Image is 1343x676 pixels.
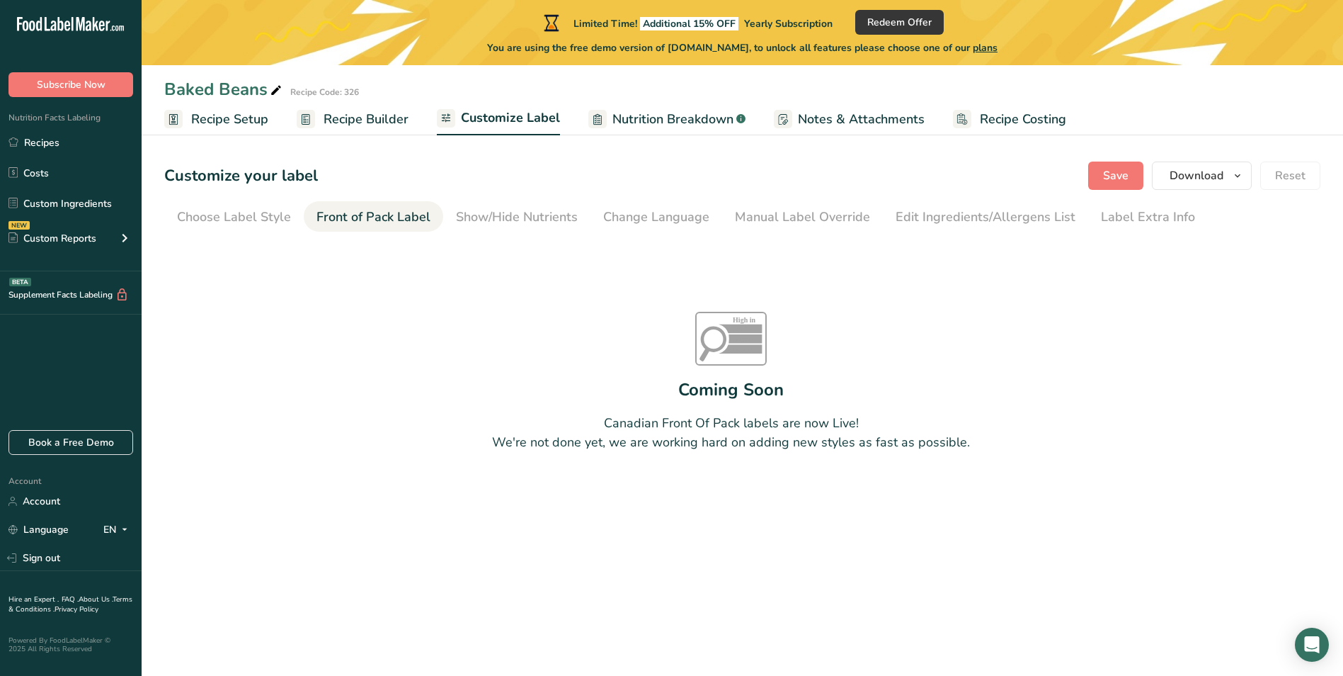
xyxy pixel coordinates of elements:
span: You are using the free demo version of [DOMAIN_NAME], to unlock all features please choose one of... [487,40,998,55]
button: Redeem Offer [855,10,944,35]
span: Download [1170,167,1223,184]
div: BETA [9,278,31,286]
button: Download [1152,162,1252,190]
div: Custom Reports [8,231,96,246]
tspan: Sat fat [733,325,753,333]
span: Recipe Builder [324,110,408,129]
div: Limited Time! [541,14,833,31]
span: Nutrition Breakdown [612,110,733,129]
span: Customize Label [461,108,560,128]
a: FAQ . [62,595,79,604]
span: Redeem Offer [867,15,932,30]
div: Choose Label Style [177,208,291,227]
div: Coming Soon [678,377,784,402]
a: Recipe Setup [164,103,268,135]
a: Recipe Costing [953,103,1066,135]
a: Customize Label [437,102,560,136]
a: About Us . [79,595,113,604]
tspan: Sugars [733,335,754,343]
button: Save [1088,162,1143,190]
span: Save [1103,167,1128,184]
a: Hire an Expert . [8,595,59,604]
tspan: Sodium [733,345,756,353]
div: Recipe Code: 326 [290,86,359,98]
span: Subscribe Now [37,77,105,92]
div: Label Extra Info [1101,208,1195,227]
h1: Customize your label [164,164,318,188]
span: Recipe Costing [980,110,1066,129]
div: EN [103,522,133,539]
span: Additional 15% OFF [640,17,738,30]
div: Baked Beans [164,77,285,102]
a: Recipe Builder [297,103,408,135]
span: Reset [1275,167,1305,184]
a: Nutrition Breakdown [588,103,745,135]
div: Manual Label Override [735,208,870,227]
span: Yearly Subscription [744,17,833,30]
tspan: High in [733,316,755,324]
span: Notes & Attachments [798,110,925,129]
span: Recipe Setup [191,110,268,129]
a: Language [8,517,69,542]
button: Subscribe Now [8,72,133,97]
div: Change Language [603,208,709,227]
div: Show/Hide Nutrients [456,208,578,227]
div: Open Intercom Messenger [1295,628,1329,662]
div: Canadian Front Of Pack labels are now Live! We're not done yet, we are working hard on adding new... [492,414,970,452]
a: Terms & Conditions . [8,595,132,614]
a: Privacy Policy [55,604,98,614]
div: Powered By FoodLabelMaker © 2025 All Rights Reserved [8,636,133,653]
a: Book a Free Demo [8,430,133,455]
div: Front of Pack Label [316,208,430,227]
button: Reset [1260,162,1320,190]
div: Edit Ingredients/Allergens List [896,208,1075,227]
a: Notes & Attachments [774,103,925,135]
div: NEW [8,221,30,230]
span: plans [973,41,998,55]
